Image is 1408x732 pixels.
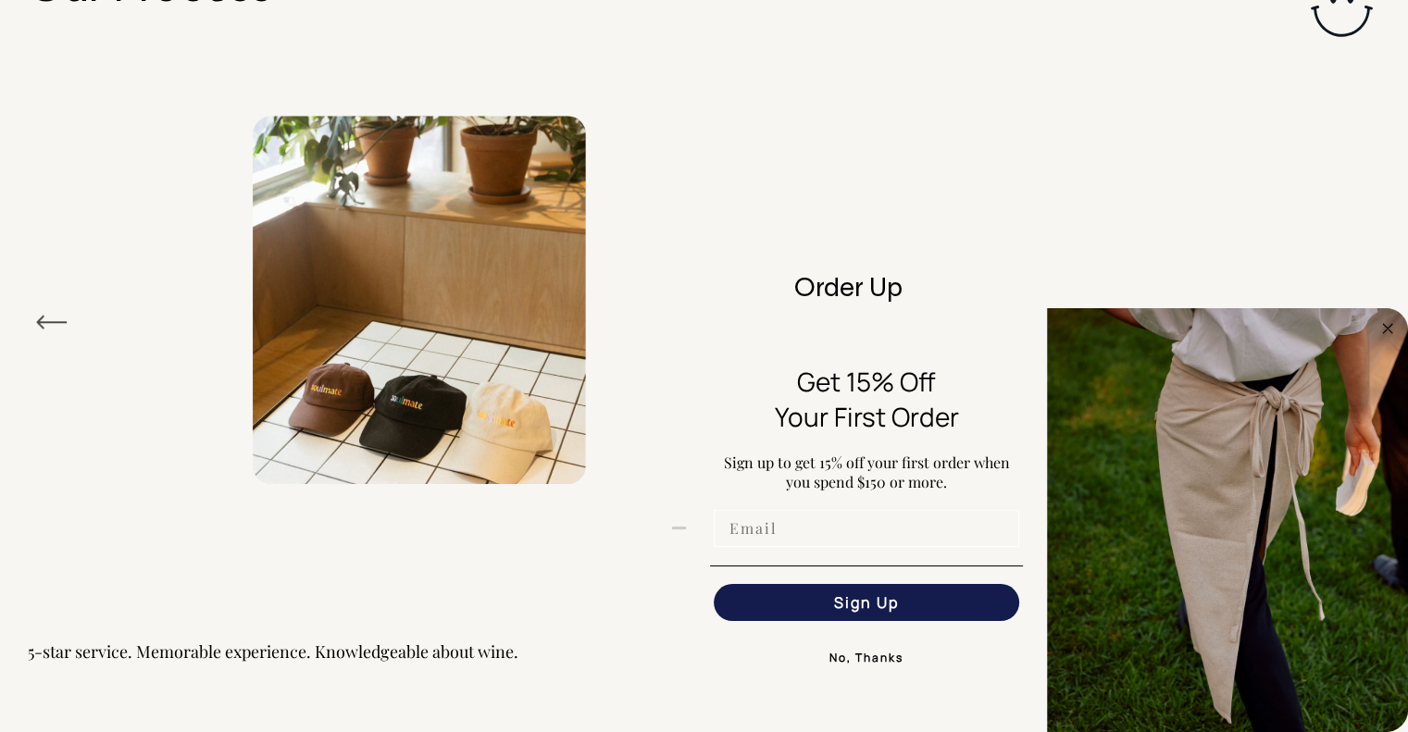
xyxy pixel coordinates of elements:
[686,308,1408,732] div: FLYOUT Form
[28,640,518,663] div: 5-star service. Memorable experience. Knowledgeable about wine.
[1377,317,1399,340] button: Close dialog
[797,364,936,399] span: Get 15% Off
[710,639,1023,676] button: No, Thanks
[35,308,69,336] button: Previous
[724,453,1010,491] span: Sign up to get 15% off your first order when you spend $150 or more.
[253,116,586,484] img: Process
[672,527,691,529] button: 1 of 3
[1047,308,1408,732] img: 5e34ad8f-4f05-4173-92a8-ea475ee49ac9.jpeg
[710,565,1023,566] img: underline
[714,510,1019,547] input: Email
[794,276,1155,304] h6: Order Up
[775,399,959,434] span: Your First Order
[714,584,1019,621] button: Sign Up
